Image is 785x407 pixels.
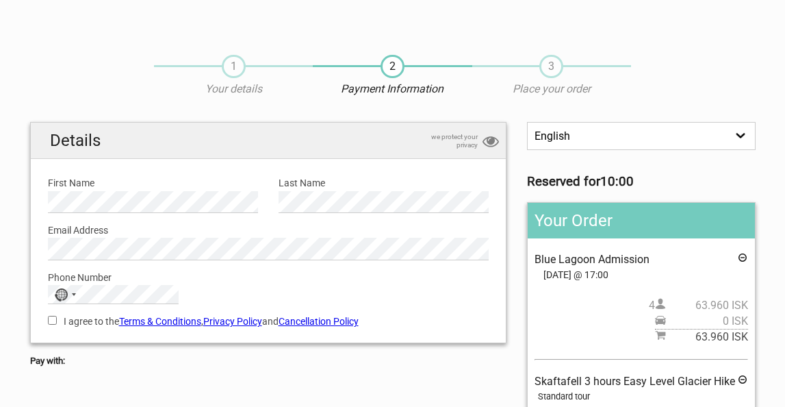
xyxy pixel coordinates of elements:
span: [DATE] @ 17:00 [535,267,747,282]
p: Place your order [472,82,631,97]
div: Standard tour [538,389,747,404]
button: Selected country [49,286,83,304]
h2: Details [31,123,506,159]
span: 4 person(s) [649,298,748,313]
span: Subtotal [655,329,748,345]
p: Your details [154,82,313,97]
h2: Your Order [528,203,754,238]
label: First Name [48,175,258,190]
a: Terms & Conditions [119,316,201,327]
span: 63.960 ISK [666,298,748,313]
span: we protect your privacy [409,133,478,149]
strong: 10:00 [600,174,634,189]
label: Email Address [48,223,489,238]
span: 63.960 ISK [666,330,748,345]
label: I agree to the , and [48,314,489,329]
span: 0 ISK [666,314,748,329]
h3: Reserved for [527,174,755,189]
span: 1 [222,55,246,78]
span: Blue Lagoon Admission [535,253,649,266]
label: Phone Number [48,270,489,285]
span: Pickup price [655,314,748,329]
span: Skaftafell 3 hours Easy Level Glacier Hike [535,375,735,388]
span: 2 [381,55,404,78]
i: privacy protection [482,133,499,151]
p: Payment Information [313,82,472,97]
span: 3 [539,55,563,78]
a: Cancellation Policy [279,316,359,327]
h5: Pay with: [30,354,507,369]
label: Last Name [279,175,489,190]
a: Privacy Policy [203,316,262,327]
